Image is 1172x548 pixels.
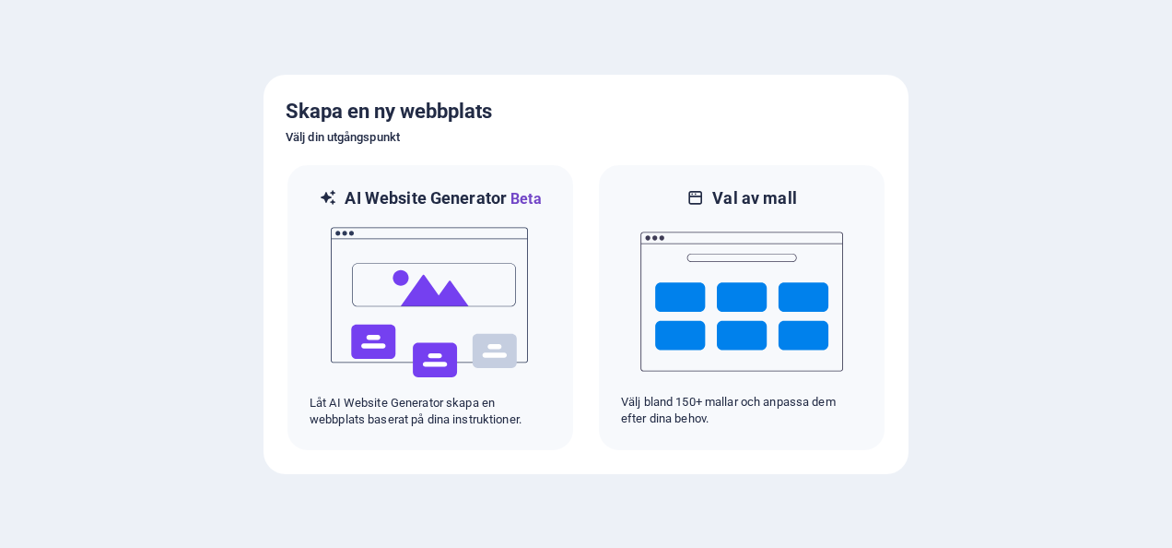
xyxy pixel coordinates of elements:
[597,163,886,452] div: Val av mallVälj bland 150+ mallar och anpassa dem efter dina behov.
[345,187,541,210] h6: AI Website Generator
[621,394,862,427] p: Välj bland 150+ mallar och anpassa dem efter dina behov.
[286,97,886,126] h5: Skapa en ny webbplats
[310,395,551,428] p: Låt AI Website Generator skapa en webbplats baserat på dina instruktioner.
[329,210,532,395] img: ai
[286,126,886,149] h6: Välj din utgångspunkt
[507,190,542,208] span: Beta
[712,187,797,209] h6: Val av mall
[286,163,575,452] div: AI Website GeneratorBetaaiLåt AI Website Generator skapa en webbplats baserat på dina instruktioner.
